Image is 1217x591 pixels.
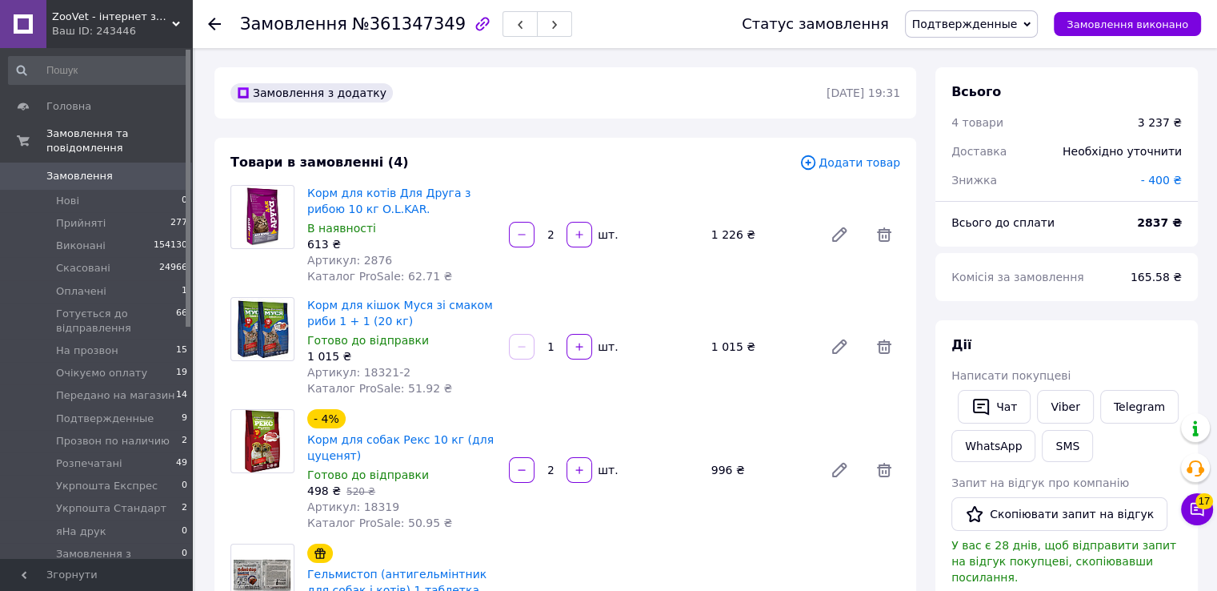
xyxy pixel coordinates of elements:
span: 49 [176,456,187,471]
span: 0 [182,194,187,208]
div: шт. [594,462,619,478]
span: Каталог ProSale: 62.71 ₴ [307,270,452,283]
span: Замовлення та повідомлення [46,127,192,155]
span: 9 [182,412,187,426]
span: Подтвержденные [56,412,154,426]
div: 1 015 ₴ [307,348,496,364]
span: Розпечатані [56,456,122,471]
a: Корм для кішок Муся зі смаком риби 1 + 1 (20 кг) [307,299,493,328]
span: №361347349 [352,14,466,34]
span: Готово до відправки [307,334,429,347]
div: Статус замовлення [742,16,889,32]
span: Готується до відправлення [56,307,176,336]
span: Замовлення з [PERSON_NAME] [56,547,182,576]
span: Замовлення виконано [1067,18,1188,30]
div: Повернутися назад [208,16,221,32]
b: 2837 ₴ [1137,216,1182,229]
div: Ваш ID: 243446 [52,24,192,38]
img: Корм для кішок Муся зі смаком риби 1 + 1 (20 кг) [233,298,292,360]
div: 1 226 ₴ [705,223,817,246]
span: Товари в замовленні (4) [230,155,409,170]
button: Замовлення виконано [1054,12,1201,36]
span: 0 [182,525,187,539]
span: На прозвон [56,344,118,358]
span: Всього до сплати [951,216,1055,229]
span: 17 [1195,493,1213,509]
div: Замовлення з додатку [230,83,393,103]
span: Замовлення [46,169,113,183]
a: Редагувати [823,454,855,486]
span: Запит на відгук про компанію [951,476,1129,489]
a: Корм для котів Для Друга з рибою 10 кг O.L.KAR. [307,187,470,215]
span: 24966 [159,261,187,275]
span: Доставка [951,145,1007,158]
span: Видалити [868,454,900,486]
span: 2 [182,501,187,516]
span: Каталог ProSale: 50.95 ₴ [307,517,452,529]
span: Очікуємо оплату [56,366,147,380]
span: Видалити [868,219,900,251]
span: 277 [170,216,187,231]
span: Передано на магазин [56,388,175,403]
span: 2 [182,434,187,448]
span: ZooVet - інтернет зоомагазин самих низьких цін - Zoovetbaza.com.ua [52,10,172,24]
div: 996 ₴ [705,459,817,481]
span: 498 ₴ [307,484,341,497]
span: Головна [46,99,91,114]
div: шт. [594,227,619,243]
span: Нові [56,194,79,208]
span: Скасовані [56,261,110,275]
a: Редагувати [823,219,855,251]
span: Готово до відправки [307,468,429,481]
span: Комісія за замовлення [951,271,1084,283]
a: Viber [1037,390,1093,424]
span: 520 ₴ [346,486,375,497]
span: 14 [176,388,187,403]
div: Необхідно уточнити [1053,134,1191,169]
span: 1 [182,284,187,299]
span: 0 [182,479,187,493]
span: Замовлення [240,14,347,34]
input: Пошук [8,56,189,85]
span: Додати товар [799,154,900,171]
a: WhatsApp [951,430,1035,462]
img: Корм для собак Рекс 10 кг (для цуценят) [240,410,285,472]
div: 1 015 ₴ [705,336,817,358]
span: 15 [176,344,187,358]
div: шт. [594,339,619,355]
time: [DATE] 19:31 [827,86,900,99]
span: Артикул: 18321-2 [307,366,410,379]
span: Написати покупцеві [951,369,1071,382]
span: Виконані [56,239,106,253]
span: Артикул: 2876 [307,254,392,267]
button: SMS [1042,430,1093,462]
span: Укрпошта Стандарт [56,501,166,516]
button: Чат [958,390,1031,424]
img: Корм для котів Для Друга з рибою 10 кг O.L.KAR. [240,186,285,248]
span: У вас є 28 днів, щоб відправити запит на відгук покупцеві, скопіювавши посилання. [951,539,1176,584]
div: - 4% [307,409,346,428]
span: Прозвон по наличию [56,434,170,448]
button: Чат з покупцем17 [1181,493,1213,525]
a: Telegram [1100,390,1179,424]
span: Видалити [868,331,900,363]
span: - 400 ₴ [1140,174,1182,187]
span: Всього [951,84,1001,99]
div: 3 237 ₴ [1138,115,1182,131]
span: Оплачені [56,284,106,299]
span: В наявності [307,222,376,235]
span: Знижка [951,174,997,187]
a: Корм для собак Рекс 10 кг (для цуценят) [307,433,494,462]
span: Подтвержденные [912,18,1018,30]
button: Скопіювати запит на відгук [951,497,1167,531]
span: 19 [176,366,187,380]
span: 4 товари [951,116,1003,129]
div: 613 ₴ [307,236,496,252]
span: 154130 [154,239,187,253]
span: Каталог ProSale: 51.92 ₴ [307,382,452,395]
span: 0 [182,547,187,576]
span: Прийняті [56,216,106,231]
span: Артикул: 18319 [307,501,399,513]
a: Редагувати [823,331,855,363]
span: Дії [951,337,971,352]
